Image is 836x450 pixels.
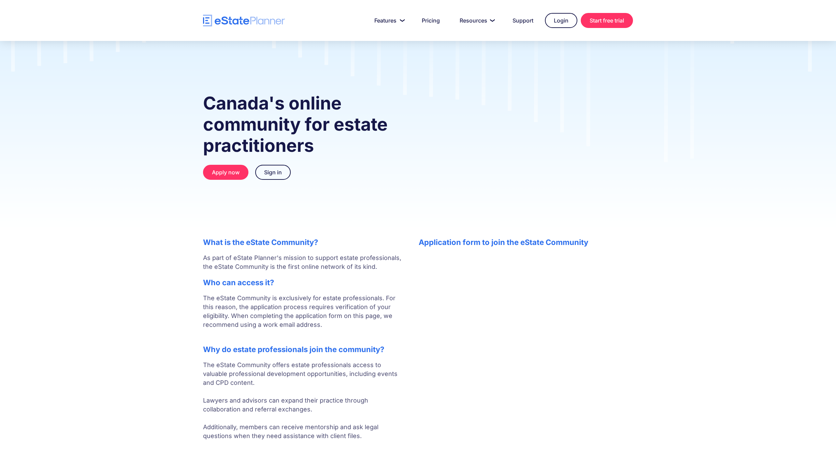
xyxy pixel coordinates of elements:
a: Resources [451,14,501,27]
h2: Why do estate professionals join the community? [203,345,405,354]
a: Support [504,14,542,27]
strong: Canada's online community for estate practitioners [203,92,388,156]
h2: What is the eState Community? [203,238,405,247]
a: Start free trial [581,13,633,28]
h2: Who can access it? [203,278,405,287]
a: Pricing [414,14,448,27]
a: Login [545,13,577,28]
p: The eState Community offers estate professionals access to valuable professional development oppo... [203,361,405,440]
p: The eState Community is exclusively for estate professionals. For this reason, the application pr... [203,294,405,338]
a: Sign in [255,165,291,180]
iframe: Form 0 [419,253,633,389]
h2: Application form to join the eState Community [419,238,633,247]
a: Apply now [203,165,248,180]
a: Features [366,14,410,27]
p: As part of eState Planner's mission to support estate professionals, the eState Community is the ... [203,253,405,271]
a: home [203,15,285,27]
